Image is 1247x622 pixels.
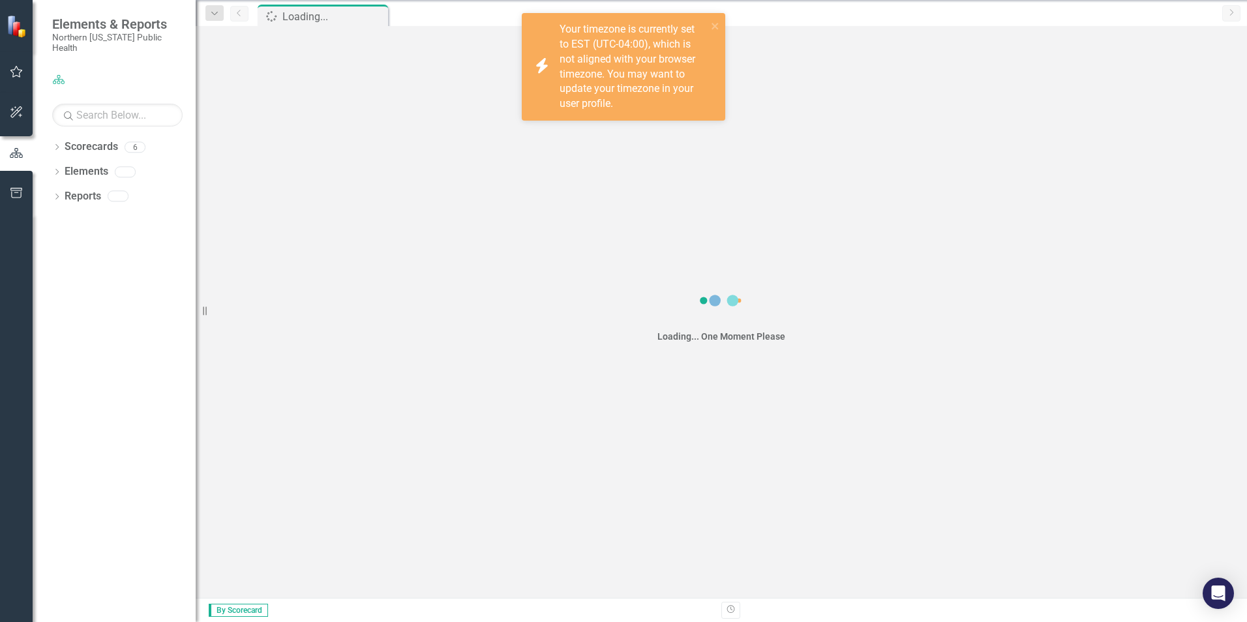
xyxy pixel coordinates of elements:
[52,32,183,53] small: Northern [US_STATE] Public Health
[1203,578,1234,609] div: Open Intercom Messenger
[52,104,183,126] input: Search Below...
[560,22,707,111] div: Your timezone is currently set to EST (UTC-04:00), which is not aligned with your browser timezon...
[7,14,29,37] img: ClearPoint Strategy
[52,16,183,32] span: Elements & Reports
[65,164,108,179] a: Elements
[282,8,385,25] div: Loading...
[657,330,785,343] div: Loading... One Moment Please
[711,18,720,33] button: close
[65,189,101,204] a: Reports
[125,141,145,153] div: 6
[65,140,118,155] a: Scorecards
[209,604,268,617] span: By Scorecard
